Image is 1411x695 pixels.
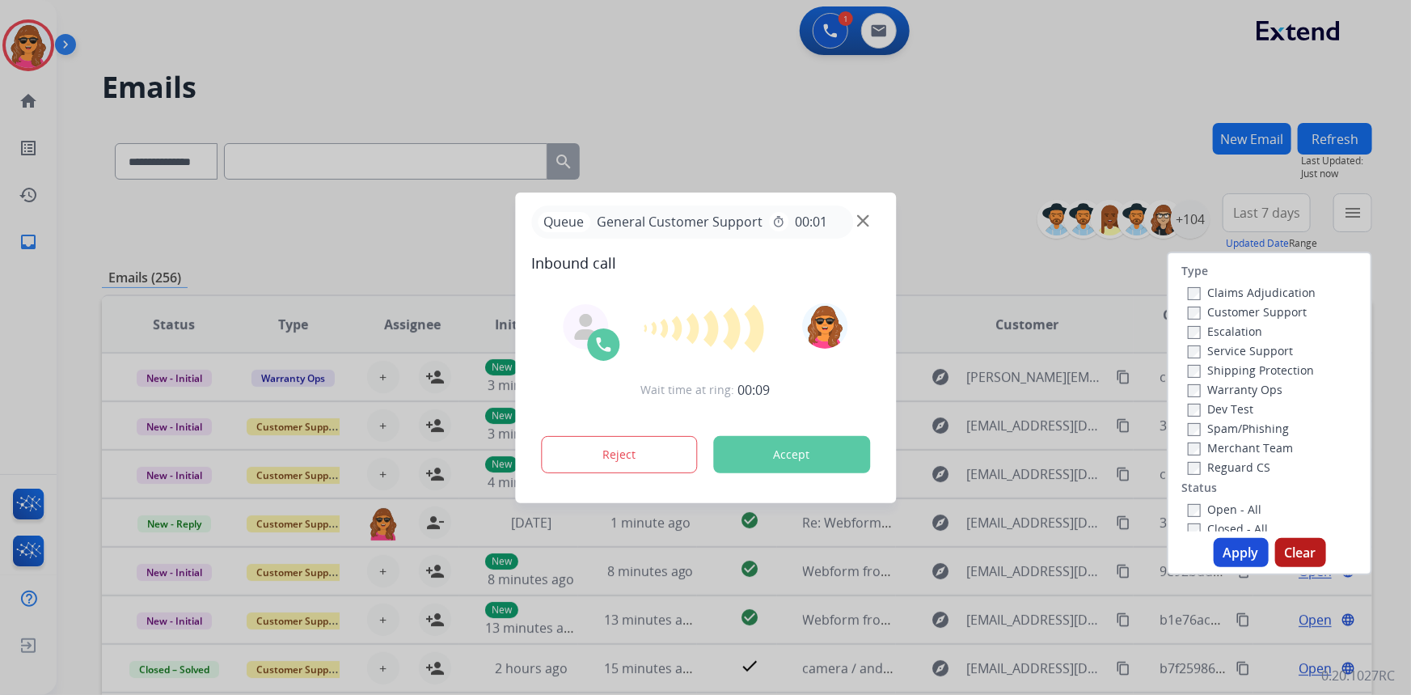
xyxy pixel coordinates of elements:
[1188,504,1201,517] input: Open - All
[1188,384,1201,397] input: Warranty Ops
[1188,382,1282,397] label: Warranty Ops
[1188,362,1314,378] label: Shipping Protection
[1181,263,1208,279] label: Type
[1321,666,1395,685] p: 0.20.1027RC
[1188,287,1201,300] input: Claims Adjudication
[641,382,735,398] span: Wait time at ring:
[1188,307,1201,320] input: Customer Support
[738,380,771,400] span: 00:09
[1188,365,1201,378] input: Shipping Protection
[1188,523,1201,536] input: Closed - All
[1188,443,1201,456] input: Merchant Team
[1188,462,1201,475] input: Reguard CS
[857,214,869,227] img: close-button
[1188,404,1201,417] input: Dev Test
[538,212,590,232] p: Queue
[1188,460,1270,475] label: Reguard CS
[1188,421,1289,436] label: Spam/Phishing
[572,314,598,340] img: agent-avatar
[1188,304,1307,320] label: Customer Support
[1188,502,1261,517] label: Open - All
[1188,345,1201,358] input: Service Support
[1188,343,1293,358] label: Service Support
[1181,480,1217,496] label: Status
[1275,538,1326,567] button: Clear
[713,436,870,473] button: Accept
[594,335,613,354] img: call-icon
[1188,423,1201,436] input: Spam/Phishing
[531,252,880,274] span: Inbound call
[1188,440,1293,456] label: Merchant Team
[590,212,769,231] span: General Customer Support
[1188,324,1262,339] label: Escalation
[1188,521,1268,536] label: Closed - All
[1214,538,1269,567] button: Apply
[1188,401,1253,417] label: Dev Test
[795,212,827,231] span: 00:01
[541,436,698,473] button: Reject
[1188,326,1201,339] input: Escalation
[772,215,785,228] mat-icon: timer
[803,303,848,349] img: avatar
[1188,285,1316,300] label: Claims Adjudication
